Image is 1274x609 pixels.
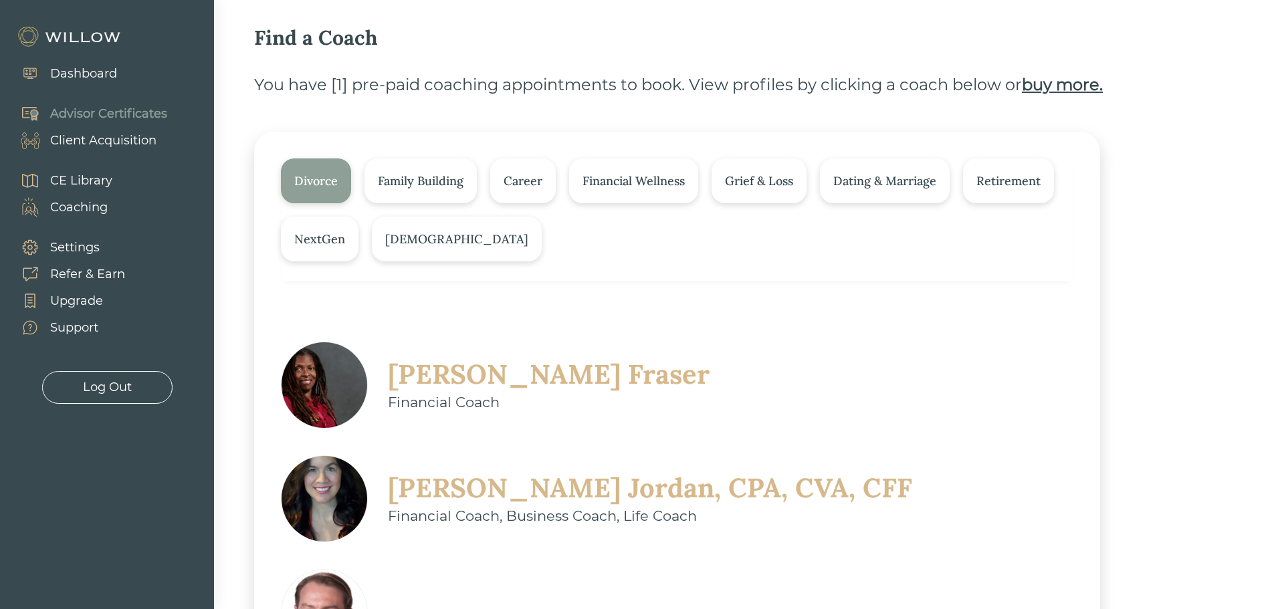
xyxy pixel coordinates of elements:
[378,172,463,190] div: Family Building
[50,292,103,310] div: Upgrade
[388,392,710,413] div: Financial Coach
[7,261,125,287] a: Refer & Earn
[7,60,117,87] a: Dashboard
[50,199,108,217] div: Coaching
[17,26,124,47] img: Willow
[833,172,936,190] div: Dating & Marriage
[725,172,793,190] div: Grief & Loss
[254,23,1154,53] div: Find a Coach
[7,127,167,154] a: Client Acquisition
[294,230,345,248] div: NextGen
[7,167,112,194] a: CE Library
[294,172,338,190] div: Divorce
[7,287,125,314] a: Upgrade
[50,65,117,83] div: Dashboard
[7,194,112,221] a: Coaching
[50,132,156,150] div: Client Acquisition
[388,505,912,527] div: Financial Coach, Business Coach, Life Coach
[385,230,528,248] div: [DEMOGRAPHIC_DATA]
[50,239,100,257] div: Settings
[388,471,912,505] div: [PERSON_NAME] Jordan, CPA, CVA, CFF
[281,342,710,429] a: [PERSON_NAME] FraserFinancial Coach
[7,234,125,261] a: Settings
[504,172,542,190] div: Career
[50,265,125,283] div: Refer & Earn
[7,100,167,127] a: Advisor Certificates
[1022,75,1103,94] b: buy more.
[254,73,1154,97] div: You have [ 1 ] pre-paid coaching appointments to book. View profiles by clicking a coach below or
[976,172,1041,190] div: Retirement
[50,319,98,337] div: Support
[50,105,167,123] div: Advisor Certificates
[83,378,132,396] div: Log Out
[281,455,912,542] a: [PERSON_NAME] Jordan, CPA, CVA, CFFFinancial Coach, Business Coach, Life Coach
[388,357,710,392] div: [PERSON_NAME] Fraser
[50,172,112,190] div: CE Library
[582,172,685,190] div: Financial Wellness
